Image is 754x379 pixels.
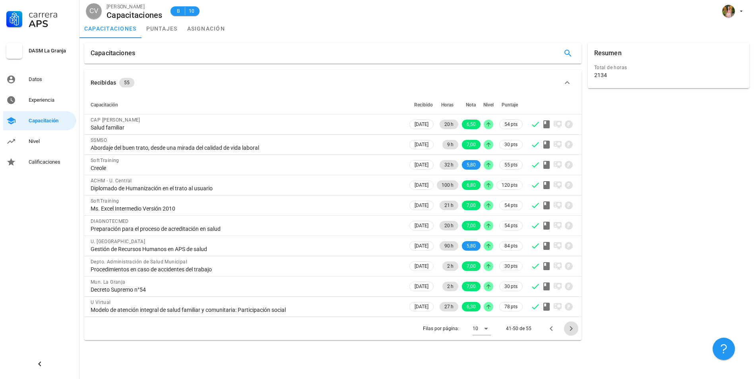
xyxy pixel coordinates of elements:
[495,95,524,114] th: Puntaje
[415,302,428,311] span: [DATE]
[91,246,401,253] div: Gestión de Recursos Humanos en APS de salud
[467,160,476,170] span: 5,80
[415,181,428,189] span: [DATE]
[188,7,195,15] span: 10
[91,117,140,123] span: CAP [PERSON_NAME]
[84,70,581,95] button: Recibidas 55
[504,222,518,230] span: 54 pts
[502,102,518,108] span: Puntaje
[175,7,182,15] span: B
[594,43,622,64] div: Resumen
[3,91,76,110] a: Experiencia
[29,19,73,29] div: APS
[482,95,495,114] th: Nivel
[124,78,130,87] span: 55
[504,161,518,169] span: 55 pts
[107,3,163,11] div: [PERSON_NAME]
[442,180,454,190] span: 100 h
[414,102,433,108] span: Recibido
[29,138,73,145] div: Nivel
[91,239,145,244] span: U. [GEOGRAPHIC_DATA]
[444,201,454,210] span: 21 h
[415,120,428,129] span: [DATE]
[447,261,454,271] span: 2 h
[415,140,428,149] span: [DATE]
[506,325,531,332] div: 41-50 de 55
[467,221,476,230] span: 7,00
[91,286,401,293] div: Decreto Supremo n°54
[504,242,518,250] span: 84 pts
[29,10,73,19] div: Carrera
[91,178,132,184] span: ACHM - U. Central
[435,95,460,114] th: Horas
[91,102,118,108] span: Capacitación
[91,164,401,172] div: Creole
[504,141,518,149] span: 30 pts
[444,241,454,251] span: 90 h
[423,317,491,340] div: Filas por página:
[29,76,73,83] div: Datos
[91,279,126,285] span: Mun. La Granja
[467,120,476,129] span: 6,50
[467,180,476,190] span: 6,80
[91,259,187,265] span: Depto. Administración de Salud Municipal
[29,48,73,54] div: DASM La Granja
[91,124,401,131] div: Salud familiar
[91,306,401,313] div: Modelo de atención integral de salud familiar y comunitaria: Participación social
[504,262,518,270] span: 30 pts
[444,120,454,129] span: 20 h
[91,266,401,273] div: Procedimientos en caso de accidentes del trabajo
[91,43,135,64] div: Capacitaciones
[91,198,119,204] span: SoftTraining
[467,241,476,251] span: 5,80
[91,185,401,192] div: Diplomado de Humanización en el trato al usuario
[594,64,743,72] div: Total de horas
[504,282,518,290] span: 30 pts
[91,158,119,163] span: SoftTraining
[502,181,518,189] span: 120 pts
[460,95,482,114] th: Nota
[504,201,518,209] span: 54 pts
[408,95,435,114] th: Recibido
[84,95,408,114] th: Capacitación
[79,19,141,38] a: capacitaciones
[3,153,76,172] a: Calificaciones
[415,201,428,210] span: [DATE]
[447,140,454,149] span: 9 h
[29,159,73,165] div: Calificaciones
[447,282,454,291] span: 2 h
[107,11,163,19] div: Capacitaciones
[473,322,491,335] div: 10Filas por página:
[415,242,428,250] span: [DATE]
[467,261,476,271] span: 7,00
[483,102,494,108] span: Nivel
[444,160,454,170] span: 32 h
[29,118,73,124] div: Capacitación
[467,302,476,311] span: 6,30
[415,282,428,291] span: [DATE]
[91,78,116,87] div: Recibidas
[415,160,428,169] span: [DATE]
[29,97,73,103] div: Experiencia
[441,102,454,108] span: Horas
[594,72,607,79] div: 2134
[504,120,518,128] span: 54 pts
[504,303,518,311] span: 78 pts
[444,302,454,311] span: 27 h
[473,325,478,332] div: 10
[467,201,476,210] span: 7,00
[3,70,76,89] a: Datos
[444,221,454,230] span: 20 h
[182,19,230,38] a: asignación
[564,321,578,336] button: Página siguiente
[467,282,476,291] span: 7,00
[89,3,98,19] span: CV
[91,137,107,143] span: SSMSO
[722,5,735,17] div: avatar
[91,219,129,224] span: DIAGNOTECMED
[466,102,476,108] span: Nota
[3,132,76,151] a: Nivel
[141,19,182,38] a: puntajes
[86,3,102,19] div: avatar
[91,205,401,212] div: Ms. Excel Intermedio Versión 2010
